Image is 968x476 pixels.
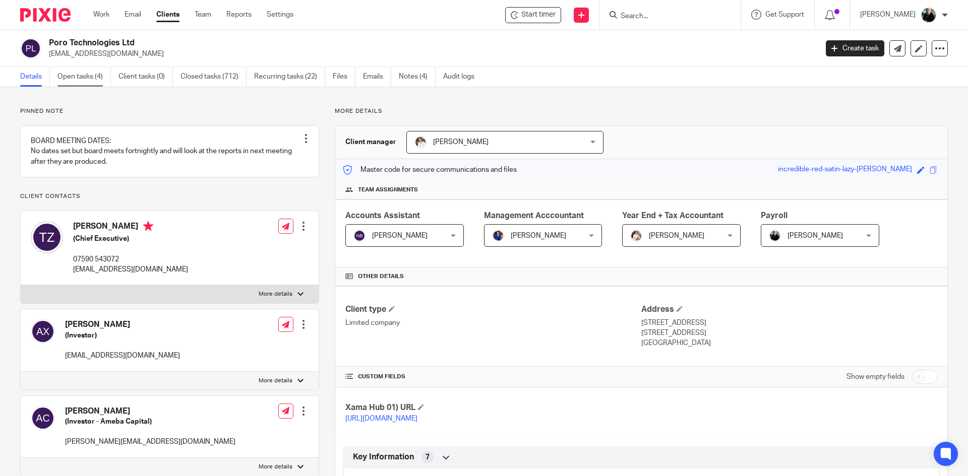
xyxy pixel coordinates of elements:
[226,10,252,20] a: Reports
[20,8,71,22] img: Pixie
[521,10,556,20] span: Start timer
[345,402,641,413] h4: Xama Hub 01) URL
[399,67,436,87] a: Notes (4)
[778,164,912,176] div: incredible-red-satin-lazy-[PERSON_NAME]
[65,406,235,417] h4: [PERSON_NAME]
[443,67,482,87] a: Audit logs
[49,38,658,48] h2: Poro Technologies Ltd
[649,232,704,239] span: [PERSON_NAME]
[20,107,319,115] p: Pinned note
[259,377,292,385] p: More details
[20,67,50,87] a: Details
[622,212,723,220] span: Year End + Tax Accountant
[426,452,430,462] span: 7
[641,304,937,315] h4: Address
[267,10,293,20] a: Settings
[20,38,41,59] img: svg%3E
[788,232,843,239] span: [PERSON_NAME]
[492,230,504,242] img: Nicole.jpeg
[259,463,292,471] p: More details
[125,10,141,20] a: Email
[31,221,63,253] img: svg%3E
[65,330,180,341] h5: (Investor)
[31,319,55,344] img: svg%3E
[335,107,948,115] p: More details
[57,67,111,87] a: Open tasks (4)
[641,318,937,328] p: [STREET_ADDRESS]
[353,230,366,242] img: svg%3E
[345,212,420,220] span: Accounts Assistant
[65,351,180,361] p: [EMAIL_ADDRESS][DOMAIN_NAME]
[620,12,710,21] input: Search
[345,137,396,147] h3: Client manager
[143,221,153,231] i: Primary
[860,10,916,20] p: [PERSON_NAME]
[511,232,566,239] span: [PERSON_NAME]
[630,230,642,242] img: Kayleigh%20Henson.jpeg
[73,221,188,234] h4: [PERSON_NAME]
[641,338,937,348] p: [GEOGRAPHIC_DATA]
[156,10,179,20] a: Clients
[180,67,247,87] a: Closed tasks (712)
[765,11,804,18] span: Get Support
[343,165,517,175] p: Master code for secure communications and files
[73,254,188,264] p: 07590 543072
[345,415,417,422] a: [URL][DOMAIN_NAME]
[846,372,904,382] label: Show empty fields
[345,373,641,381] h4: CUSTOM FIELDS
[73,234,188,244] h5: (Chief Executive)
[93,10,109,20] a: Work
[20,192,319,200] p: Client contacts
[65,319,180,330] h4: [PERSON_NAME]
[345,318,641,328] p: Limited company
[353,452,414,462] span: Key Information
[761,212,788,220] span: Payroll
[826,40,884,56] a: Create task
[358,273,404,281] span: Other details
[333,67,355,87] a: Files
[259,290,292,298] p: More details
[484,212,584,220] span: Management Acccountant
[65,437,235,447] p: [PERSON_NAME][EMAIL_ADDRESS][DOMAIN_NAME]
[49,49,811,59] p: [EMAIL_ADDRESS][DOMAIN_NAME]
[433,139,489,146] span: [PERSON_NAME]
[118,67,173,87] a: Client tasks (0)
[345,304,641,315] h4: Client type
[372,232,428,239] span: [PERSON_NAME]
[921,7,937,23] img: nicky-partington.jpg
[769,230,781,242] img: nicky-partington.jpg
[254,67,325,87] a: Recurring tasks (22)
[505,7,561,23] div: Poro Technologies Ltd
[363,67,391,87] a: Emails
[358,186,418,194] span: Team assignments
[31,406,55,430] img: svg%3E
[73,264,188,275] p: [EMAIL_ADDRESS][DOMAIN_NAME]
[65,417,235,427] h5: (Investor - Ameba Capital)
[195,10,211,20] a: Team
[641,328,937,338] p: [STREET_ADDRESS]
[414,136,427,148] img: sarah-royle.jpg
